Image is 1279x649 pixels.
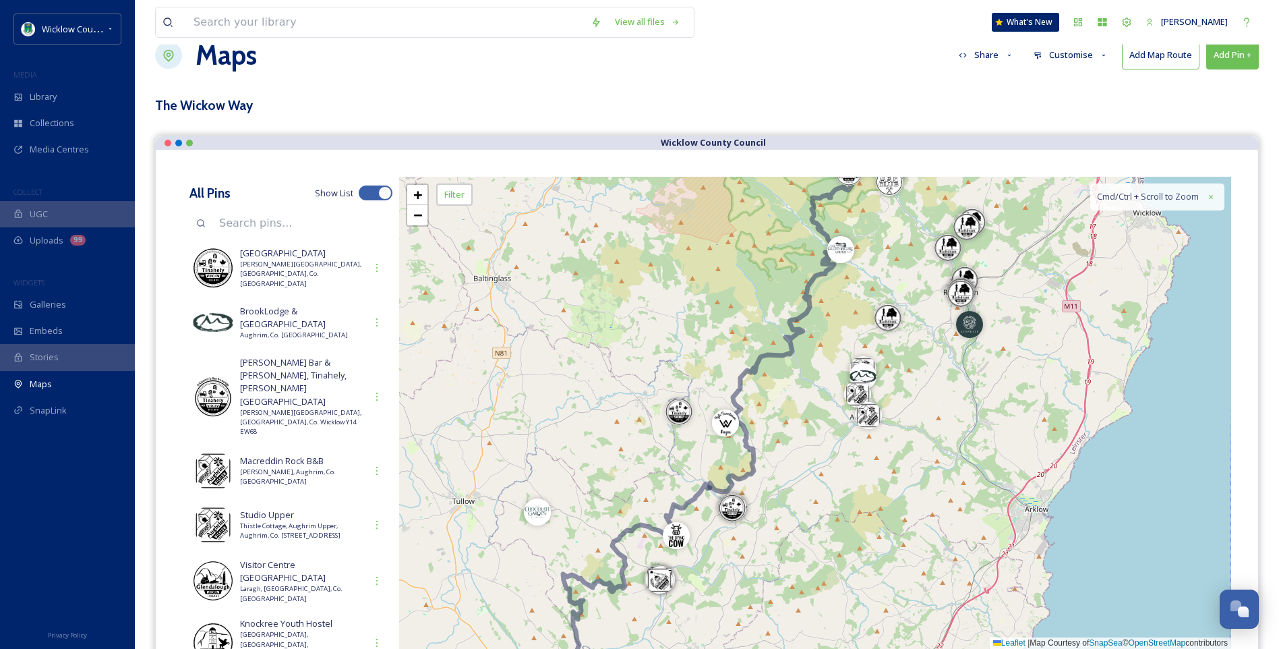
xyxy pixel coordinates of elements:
[30,404,67,417] span: SnapLink
[407,205,427,225] a: Zoom out
[30,143,89,156] span: Media Centres
[212,208,392,238] input: Search pins...
[22,22,35,36] img: download%20(9).png
[193,248,233,288] img: d0f051ca-c41d-4922-9f57-1349c9b64ba0.jpg
[13,187,42,197] span: COLLECT
[240,247,365,260] span: [GEOGRAPHIC_DATA]
[407,185,427,205] a: Zoom in
[30,378,52,391] span: Maps
[1129,638,1186,648] a: OpenStreetMap
[30,234,63,247] span: Uploads
[1122,41,1199,69] button: Add Map Route
[240,468,365,487] span: [PERSON_NAME], Aughrim, Co. [GEOGRAPHIC_DATA]
[1028,638,1030,648] span: |
[155,96,253,115] h3: The Wickow Way
[436,184,473,206] div: Filter
[413,186,422,203] span: +
[240,260,365,289] span: [PERSON_NAME][GEOGRAPHIC_DATA], [GEOGRAPHIC_DATA], Co. [GEOGRAPHIC_DATA]
[30,117,74,130] span: Collections
[1139,9,1235,35] a: [PERSON_NAME]
[48,626,87,642] a: Privacy Policy
[30,324,63,337] span: Embeds
[990,638,1231,649] div: Map Courtesy of © contributors
[240,331,365,340] span: Aughrim, Co. [GEOGRAPHIC_DATA]
[240,455,365,468] span: Macreddin Rock B&B
[30,351,59,364] span: Stories
[48,631,87,640] span: Privacy Policy
[193,451,233,491] img: 5e050e11-aa94-4123-b527-150765cf2f6f.jpg
[30,90,57,103] span: Library
[240,356,365,408] span: [PERSON_NAME] Bar & [PERSON_NAME], Tinahely, [PERSON_NAME][GEOGRAPHIC_DATA]
[1206,41,1259,69] button: Add Pin +
[187,7,584,37] input: Search your library
[240,509,365,521] span: Studio Upper
[240,617,365,630] span: Knockree Youth Hostel
[1220,590,1259,629] button: Open Chat
[13,69,37,80] span: MEDIA
[608,9,687,35] a: View all files
[193,376,233,417] img: fcaa9033-a402-4120-b8c3-1129c49a8669.jpg
[240,584,365,604] span: Laragh, [GEOGRAPHIC_DATA], Co. [GEOGRAPHIC_DATA]
[952,42,1021,68] button: Share
[240,559,365,584] span: Visitor Centre [GEOGRAPHIC_DATA]
[315,187,353,200] span: Show List
[1089,638,1122,648] a: SnapSea
[30,298,66,311] span: Galleries
[42,22,137,35] span: Wicklow County Council
[196,35,257,76] a: Maps
[240,521,365,541] span: Thistle Cottage, Aughrim Upper, Aughrim, Co. [STREET_ADDRESS]
[193,505,233,545] img: 5e050e11-aa94-4123-b527-150765cf2f6f.jpg
[993,638,1025,648] a: Leaflet
[240,408,365,437] span: [PERSON_NAME][GEOGRAPHIC_DATA], [GEOGRAPHIC_DATA], Co. Wicklow Y14 EW68
[1097,190,1199,203] span: Cmd/Ctrl + Scroll to Zoom
[70,235,86,246] div: 99
[1161,16,1228,28] span: [PERSON_NAME]
[189,184,231,203] h3: All Pins
[30,208,48,221] span: UGC
[992,13,1059,32] a: What's New
[193,302,233,343] img: c97d242d-50d3-4f78-adc8-ac68d0209457.jpg
[661,136,766,148] strong: Wicklow County Council
[13,277,44,287] span: WIDGETS
[193,561,233,601] img: 1b10252e-b622-49ad-b319-33903f8c1ecf.jpg
[1027,42,1115,68] button: Customise
[240,305,365,331] span: BrookLodge & [GEOGRAPHIC_DATA]
[413,206,422,223] span: −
